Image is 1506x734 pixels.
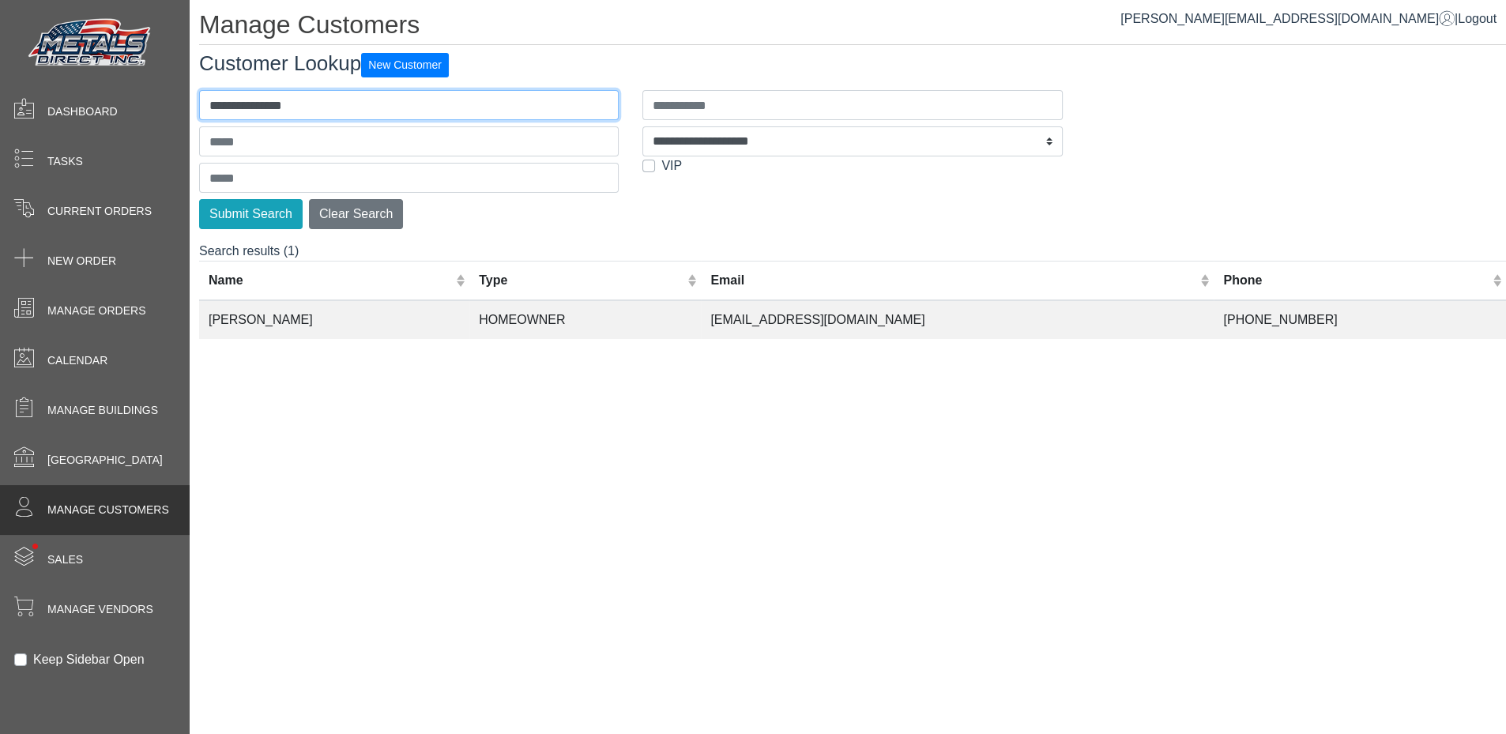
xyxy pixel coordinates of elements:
[1214,300,1506,339] td: [PHONE_NUMBER]
[47,452,163,469] span: [GEOGRAPHIC_DATA]
[33,650,145,669] label: Keep Sidebar Open
[47,303,145,319] span: Manage Orders
[479,271,683,290] div: Type
[1120,9,1497,28] div: |
[309,199,403,229] button: Clear Search
[47,551,83,568] span: Sales
[199,51,1506,77] h3: Customer Lookup
[199,300,469,339] td: [PERSON_NAME]
[1458,12,1497,25] span: Logout
[47,253,116,269] span: New Order
[661,156,682,175] label: VIP
[1120,12,1455,25] a: [PERSON_NAME][EMAIL_ADDRESS][DOMAIN_NAME]
[47,601,153,618] span: Manage Vendors
[209,271,452,290] div: Name
[199,199,303,229] button: Submit Search
[15,521,55,572] span: •
[199,242,1506,339] div: Search results (1)
[361,53,449,77] button: New Customer
[710,271,1196,290] div: Email
[47,203,152,220] span: Current Orders
[47,153,83,170] span: Tasks
[47,352,107,369] span: Calendar
[47,402,158,419] span: Manage Buildings
[1223,271,1488,290] div: Phone
[47,502,169,518] span: Manage Customers
[469,300,701,339] td: HOMEOWNER
[361,51,449,75] a: New Customer
[47,104,118,120] span: Dashboard
[701,300,1214,339] td: [EMAIL_ADDRESS][DOMAIN_NAME]
[24,14,158,73] img: Metals Direct Inc Logo
[199,9,1506,45] h1: Manage Customers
